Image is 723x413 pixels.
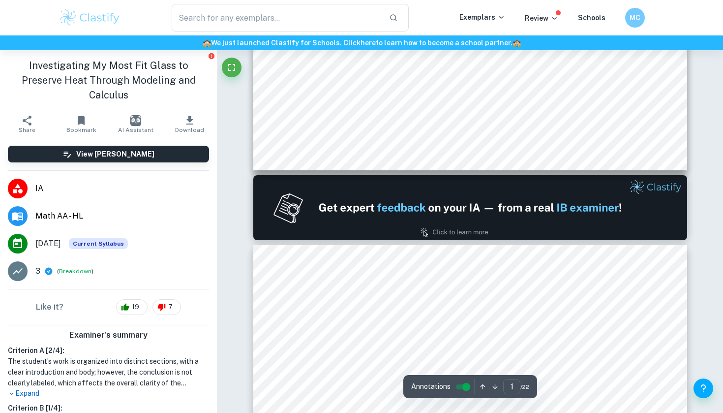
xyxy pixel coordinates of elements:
[361,39,376,47] a: here
[59,8,121,28] img: Clastify logo
[411,381,451,392] span: Annotations
[8,58,209,102] h1: Investigating My Most Fit Glass to Preserve Heat Through Modeling and Calculus
[130,115,141,126] img: AI Assistant
[525,13,558,24] p: Review
[300,322,639,331] span: Ever since I have been a student of the International Baccalaureate Diploma Programme my
[109,110,163,138] button: AI Assistant
[8,345,209,356] h6: Criterion A [ 2 / 4 ]:
[8,356,209,388] h1: The student’s work is organized into distinct sections, with a clear introduction and body; howev...
[300,343,639,351] span: daily workload increased significantly. I knew I had to push myself and study hard to achieve my
[19,127,35,133] span: Share
[36,301,63,313] h6: Like it?
[459,12,505,23] p: Exemplars
[428,66,491,77] span: Page Count: 20
[35,210,209,222] span: Math AA - HL
[69,238,128,249] div: This exemplar is based on the current syllabus. Feel free to refer to it for inspiration/ideas wh...
[126,302,145,312] span: 19
[578,14,605,22] a: Schools
[8,388,209,399] p: Expand
[693,379,713,398] button: Help and Feedback
[2,37,721,48] h6: We just launched Clastify for Schools. Click to learn how to become a school partner.
[116,299,148,315] div: 19
[172,4,381,32] input: Search for any exemplars...
[512,39,521,47] span: 🏫
[208,52,215,60] button: Report issue
[35,183,209,194] span: IA
[300,363,639,372] span: dreams. Coffee, being one of the best drinks to help studying for long periods, has boosted my
[163,110,217,138] button: Download
[625,8,645,28] button: MC
[203,39,211,47] span: 🏫
[8,146,209,162] button: View [PERSON_NAME]
[610,134,615,143] span: 1
[54,110,108,138] button: Bookmark
[300,382,639,391] span: focus and performance while studying. Thus, it can be said that I always have a glass of coffee
[69,238,128,249] span: Current Syllabus
[57,267,93,276] span: ( )
[118,127,153,133] span: AI Assistant
[630,12,641,23] h6: MC
[59,267,91,276] button: Breakdown
[253,175,687,240] img: Ad
[4,329,213,341] h6: Examiner's summary
[66,127,96,133] span: Bookmark
[520,382,529,391] span: / 22
[300,299,355,310] span: Introduction
[35,265,40,277] p: 3
[175,127,204,133] span: Download
[76,149,154,159] h6: View [PERSON_NAME]
[152,299,181,315] div: 7
[222,58,241,77] button: Fullscreen
[300,403,639,412] span: on my desk while I am studying. After I realized that I like drinking my coffee in hot
[35,238,61,250] span: [DATE]
[163,302,178,312] span: 7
